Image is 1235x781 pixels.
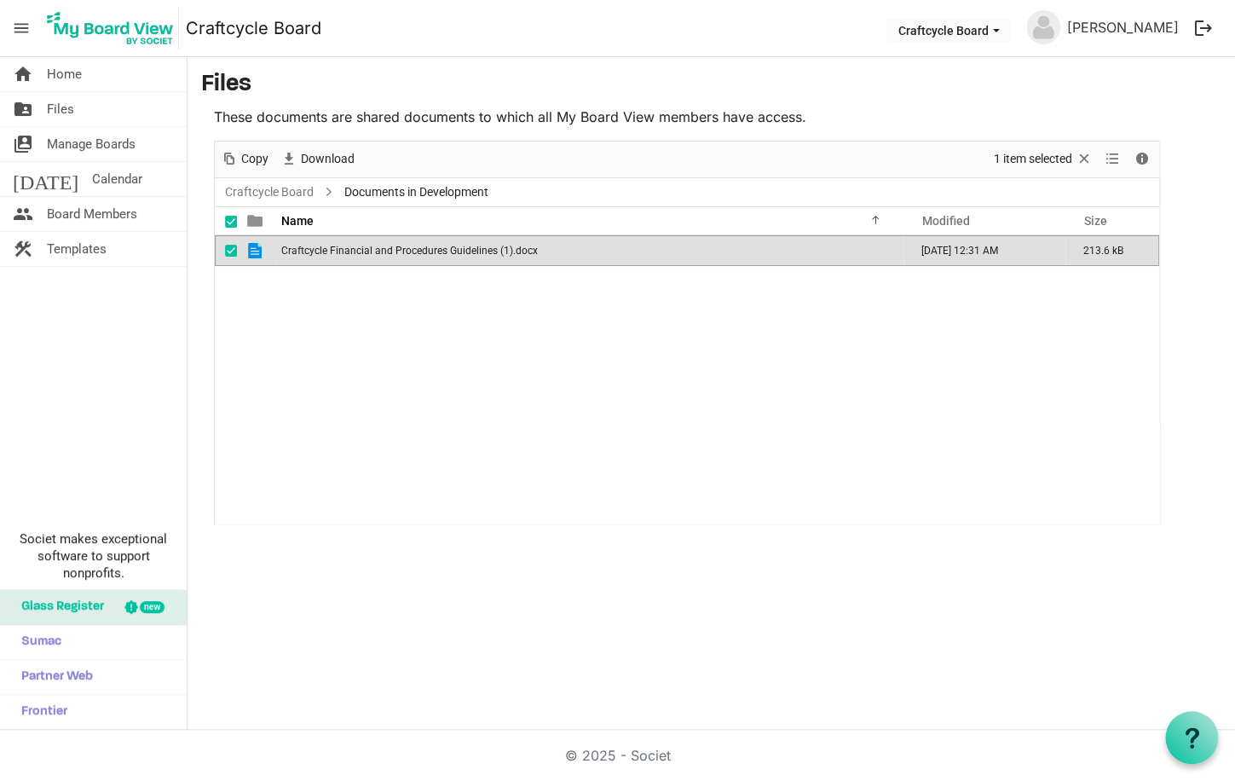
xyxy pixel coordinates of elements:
[341,182,492,203] span: Documents in Development
[278,148,358,170] button: Download
[1026,10,1060,44] img: no-profile-picture.svg
[201,71,1221,100] h3: Files
[186,11,321,45] a: Craftcycle Board
[42,7,179,49] img: My Board View Logo
[13,162,78,196] span: [DATE]
[1128,142,1157,177] div: Details
[42,7,186,49] a: My Board View Logo
[8,530,179,581] span: Societ makes exceptional software to support nonprofits.
[13,590,104,624] span: Glass Register
[299,148,356,170] span: Download
[47,127,136,161] span: Manage Boards
[47,197,137,231] span: Board Members
[214,107,1160,127] p: These documents are shared documents to which all My Board View members have access.
[13,232,33,266] span: construction
[565,747,671,764] a: © 2025 - Societ
[1083,214,1106,228] span: Size
[988,142,1099,177] div: Clear selection
[281,245,538,257] span: Craftcycle Financial and Procedures Guidelines (1).docx
[903,235,1065,266] td: July 11, 2025 12:31 AM column header Modified
[1102,148,1122,170] button: View dropdownbutton
[13,695,67,729] span: Frontier
[222,182,317,203] a: Craftcycle Board
[13,660,93,694] span: Partner Web
[1099,142,1128,177] div: View
[239,148,270,170] span: Copy
[886,18,1010,42] button: Craftcycle Board dropdownbutton
[5,12,38,44] span: menu
[215,142,274,177] div: Copy
[1131,148,1154,170] button: Details
[13,57,33,91] span: home
[1186,10,1221,46] button: logout
[237,235,276,266] td: is template cell column header type
[47,232,107,266] span: Templates
[92,162,142,196] span: Calendar
[140,601,164,613] div: new
[991,148,1096,170] button: Selection
[992,148,1074,170] span: 1 item selected
[13,625,61,659] span: Sumac
[218,148,272,170] button: Copy
[47,92,74,126] span: Files
[1065,235,1159,266] td: 213.6 kB is template cell column header Size
[921,214,969,228] span: Modified
[13,127,33,161] span: switch_account
[13,92,33,126] span: folder_shared
[1060,10,1186,44] a: [PERSON_NAME]
[281,214,314,228] span: Name
[215,235,237,266] td: checkbox
[13,197,33,231] span: people
[47,57,82,91] span: Home
[274,142,361,177] div: Download
[276,235,903,266] td: Craftcycle Financial and Procedures Guidelines (1).docx is template cell column header Name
